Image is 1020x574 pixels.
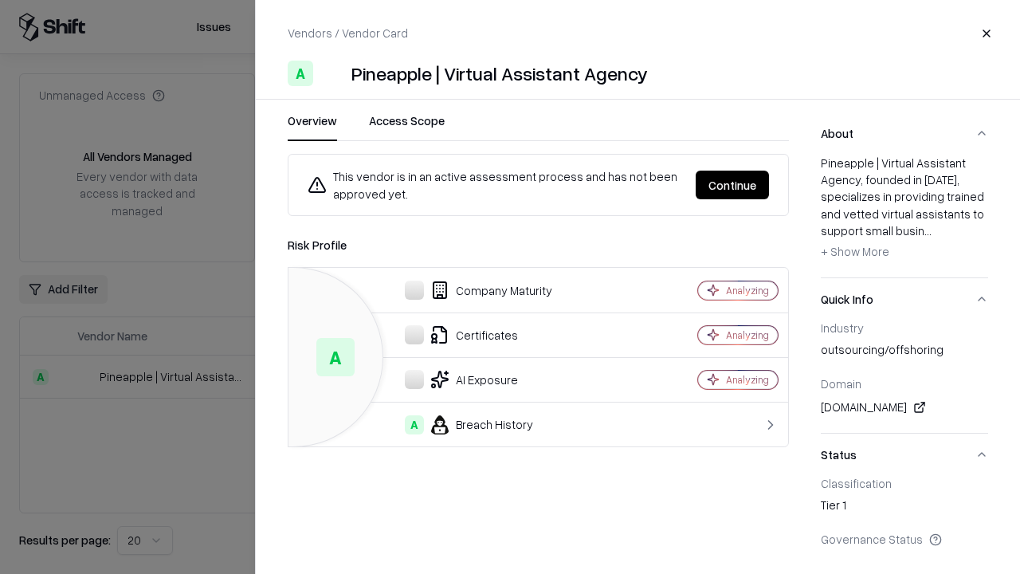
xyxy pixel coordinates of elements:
div: Risk Profile [288,235,789,254]
img: Pineapple | Virtual Assistant Agency [320,61,345,86]
div: Industry [821,320,988,335]
span: + Show More [821,244,889,258]
div: Company Maturity [301,281,642,300]
button: Continue [696,171,769,199]
span: ... [924,223,932,238]
div: Pineapple | Virtual Assistant Agency, founded in [DATE], specializes in providing trained and vet... [821,155,988,265]
div: outsourcing/offshoring [821,341,988,364]
button: About [821,112,988,155]
div: Analyzing [726,284,769,297]
div: A [405,415,424,434]
div: This vendor is in an active assessment process and has not been approved yet. [308,167,683,202]
div: A [316,338,355,376]
div: A [288,61,313,86]
button: Quick Info [821,278,988,320]
div: Domain [821,376,988,391]
div: Quick Info [821,320,988,433]
div: Pineapple | Virtual Assistant Agency [351,61,648,86]
div: Tier 1 [821,497,988,519]
div: Certificates [301,325,642,344]
p: Vendors / Vendor Card [288,25,408,41]
div: Analyzing [726,373,769,387]
div: AI Exposure [301,370,642,389]
div: [DOMAIN_NAME] [821,398,988,417]
div: Governance Status [821,532,988,546]
div: Classification [821,476,988,490]
div: Analyzing [726,328,769,342]
div: About [821,155,988,277]
button: Access Scope [369,112,445,141]
button: Overview [288,112,337,141]
div: Breach History [301,415,642,434]
button: Status [821,434,988,476]
button: + Show More [821,239,889,265]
